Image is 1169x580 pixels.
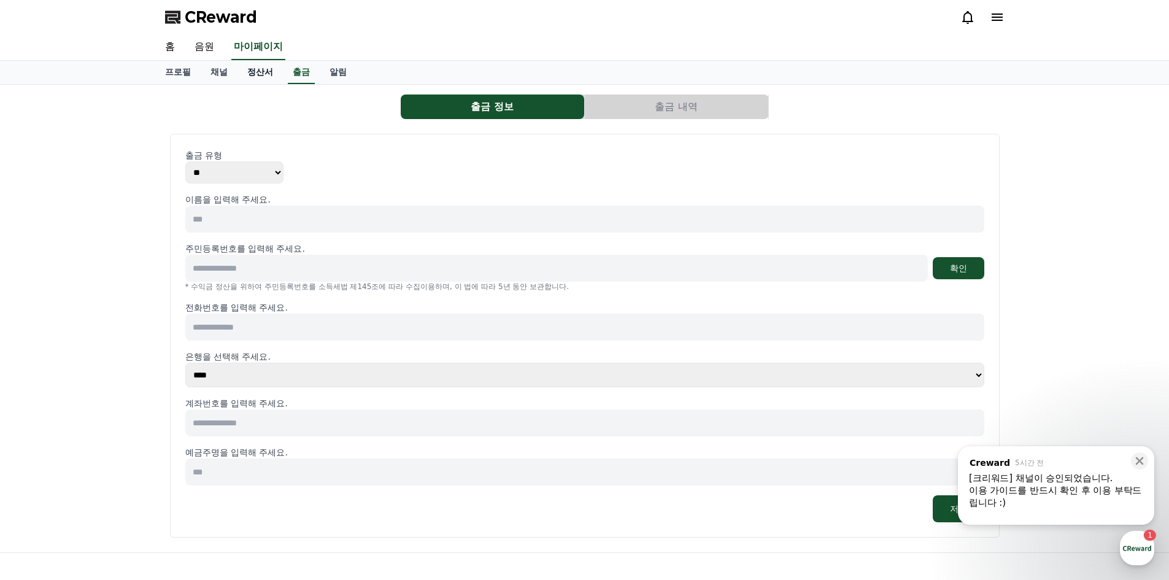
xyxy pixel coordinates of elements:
button: 출금 내역 [585,95,768,119]
a: 마이페이지 [231,34,285,60]
span: 홈 [39,408,46,417]
a: 알림 [320,61,357,84]
a: 출금 정보 [401,95,585,119]
a: CReward [165,7,257,27]
p: 예금주명을 입력해 주세요. [185,446,984,458]
p: * 수익금 정산을 위하여 주민등록번호를 소득세법 제145조에 따라 수집이용하며, 이 법에 따라 5년 동안 보관합니다. [185,282,984,292]
p: 계좌번호를 입력해 주세요. [185,397,984,409]
a: 정산서 [237,61,283,84]
a: 출금 [288,61,315,84]
button: 확인 [933,257,984,279]
a: 1대화 [81,389,158,420]
a: 설정 [158,389,236,420]
p: 전화번호를 입력해 주세요. [185,301,984,314]
span: 대화 [112,408,127,418]
a: 홈 [155,34,185,60]
a: 홈 [4,389,81,420]
a: 채널 [201,61,237,84]
span: CReward [185,7,257,27]
button: 저장 [933,495,984,522]
span: 1 [125,389,129,398]
a: 프로필 [155,61,201,84]
button: 출금 정보 [401,95,584,119]
span: 설정 [190,408,204,417]
a: 출금 내역 [585,95,769,119]
p: 주민등록번호를 입력해 주세요. [185,242,305,255]
p: 이름을 입력해 주세요. [185,193,984,206]
p: 출금 유형 [185,149,984,161]
a: 음원 [185,34,224,60]
p: 은행을 선택해 주세요. [185,350,984,363]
